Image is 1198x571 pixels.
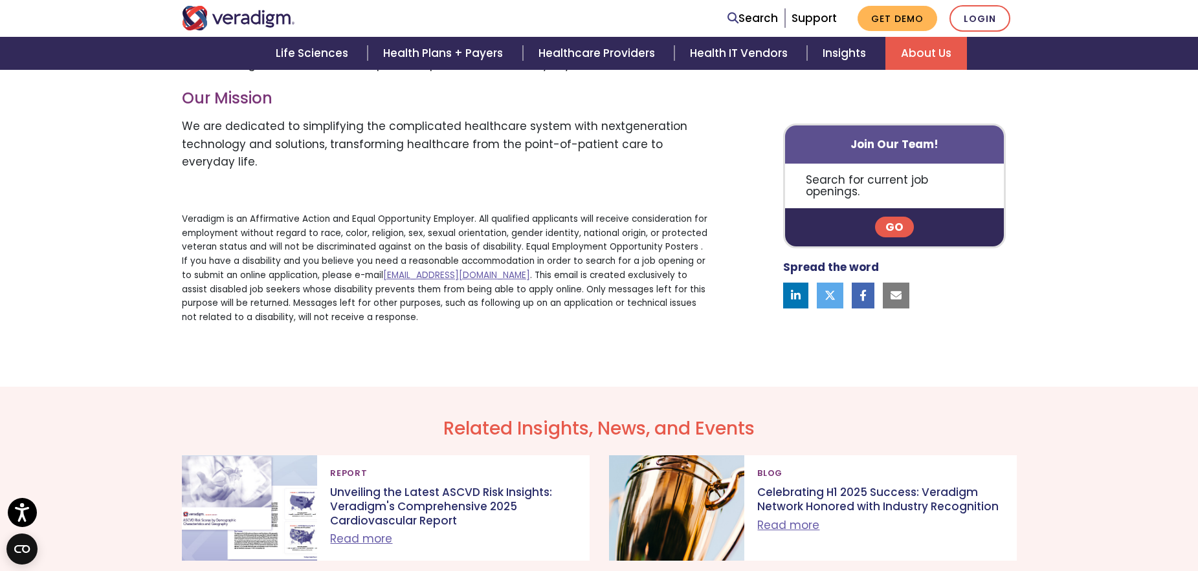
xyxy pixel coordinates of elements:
img: Veradigm logo [182,6,295,30]
p: Celebrating H1 2025 Success: Veradigm Network Honored with Industry Recognition [757,486,1003,513]
span: Blog [757,463,782,484]
p: We are dedicated to simplifying the complicated healthcare system with nextgeneration technology ... [182,118,711,171]
span: Report [330,463,367,484]
h2: Related Insights, News, and Events [182,418,1017,440]
h3: Our Mission [182,89,711,108]
a: [EMAIL_ADDRESS][DOMAIN_NAME] [383,269,530,281]
p: Search for current job openings. [785,164,1004,208]
a: Login [949,5,1010,32]
a: Get Demo [858,6,937,31]
a: Support [792,10,837,26]
p: Veradigm is an Affirmative Action and Equal Opportunity Employer. All qualified applicants will r... [182,212,711,325]
a: Life Sciences [260,37,368,70]
a: Read more [330,531,392,546]
a: About Us [885,37,967,70]
a: Search [727,10,778,27]
a: Read more [757,517,819,533]
p: Unveiling the Latest ASCVD Risk Insights: Veradigm's Comprehensive 2025 Cardiovascular Report [330,486,576,528]
a: Healthcare Providers [523,37,674,70]
a: Health Plans + Payers [368,37,522,70]
a: Go [875,217,914,238]
a: Insights [807,37,885,70]
button: Open CMP widget [6,533,38,565]
a: Health IT Vendors [674,37,807,70]
strong: Join Our Team! [850,136,938,152]
strong: Spread the word [783,260,879,275]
